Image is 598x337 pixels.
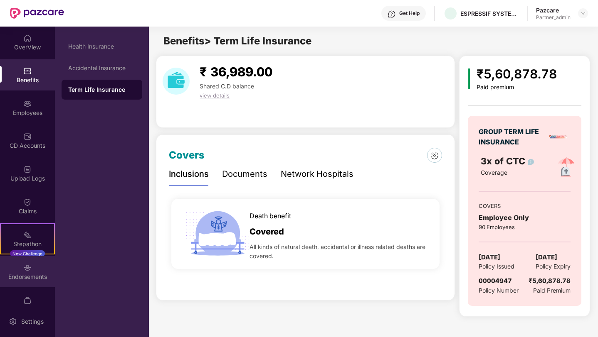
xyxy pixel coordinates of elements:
[163,68,190,95] img: download
[536,252,557,262] span: [DATE]
[533,286,571,295] span: Paid Premium
[536,14,571,21] div: Partner_admin
[222,168,267,181] div: Documents
[200,83,254,90] span: Shared C.D balance
[479,202,570,210] div: COVERS
[23,67,32,75] img: svg+xml;base64,PHN2ZyBpZD0iQmVuZWZpdHMiIHhtbG5zPSJodHRwOi8vd3d3LnczLm9yZy8yMDAwL3N2ZyIgd2lkdGg9Ij...
[23,34,32,42] img: svg+xml;base64,PHN2ZyBpZD0iSG9tZSIgeG1sbnM9Imh0dHA6Ly93d3cudzMub3JnLzIwMDAvc3ZnIiB3aWR0aD0iMjAiIG...
[183,199,253,269] img: icon
[23,165,32,173] img: svg+xml;base64,PHN2ZyBpZD0iVXBsb2FkX0xvZ3MiIGRhdGEtbmFtZT0iVXBsb2FkIExvZ3MiIHhtbG5zPSJodHRwOi8vd3...
[479,223,570,231] div: 90 Employees
[200,64,272,79] span: ₹ 36,989.00
[399,10,420,17] div: Get Help
[281,168,353,181] div: Network Hospitals
[23,198,32,206] img: svg+xml;base64,PHN2ZyBpZD0iQ2xhaW0iIHhtbG5zPSJodHRwOi8vd3d3LnczLm9yZy8yMDAwL3N2ZyIgd2lkdGg9IjIwIi...
[169,147,205,163] div: Covers
[468,68,470,89] img: icon
[200,92,230,99] span: view details
[481,169,507,176] span: Coverage
[479,212,570,223] div: Employee Only
[536,6,571,14] div: Pazcare
[10,8,64,19] img: New Pazcare Logo
[163,35,311,47] span: Benefits > Term Life Insurance
[1,240,54,248] div: Stepathon
[536,262,571,271] span: Policy Expiry
[250,225,284,238] span: Covered
[250,242,428,261] span: All kinds of natural death, accidental or illness related deaths are covered.
[479,127,546,147] div: GROUP TERM LIFE INSURANCE
[529,276,571,286] div: ₹5,60,878.78
[19,317,46,326] div: Settings
[9,317,17,326] img: svg+xml;base64,PHN2ZyBpZD0iU2V0dGluZy0yMHgyMCIgeG1sbnM9Imh0dHA6Ly93d3cudzMub3JnLzIwMDAvc3ZnIiB3aW...
[23,231,32,239] img: svg+xml;base64,PHN2ZyB4bWxucz0iaHR0cDovL3d3dy53My5vcmcvMjAwMC9zdmciIHdpZHRoPSIyMSIgaGVpZ2h0PSIyMC...
[553,154,580,181] img: policyIcon
[479,287,519,294] span: Policy Number
[477,84,557,91] div: Paid premium
[23,132,32,141] img: svg+xml;base64,PHN2ZyBpZD0iQ0RfQWNjb3VudHMiIGRhdGEtbmFtZT0iQ0QgQWNjb3VudHMiIHhtbG5zPSJodHRwOi8vd3...
[479,262,514,271] span: Policy Issued
[250,211,291,221] span: Death benefit
[10,250,45,257] div: New Challenge
[479,277,512,285] span: 00004947
[481,156,534,166] span: 3x of CTC
[68,85,136,94] div: Term Life Insurance
[580,10,586,17] img: svg+xml;base64,PHN2ZyBpZD0iRHJvcGRvd24tMzJ4MzIiIHhtbG5zPSJodHRwOi8vd3d3LnczLm9yZy8yMDAwL3N2ZyIgd2...
[431,152,438,159] img: 6dce827fd94a5890c5f76efcf9a6403c.png
[388,10,396,18] img: svg+xml;base64,PHN2ZyBpZD0iSGVscC0zMngzMiIgeG1sbnM9Imh0dHA6Ly93d3cudzMub3JnLzIwMDAvc3ZnIiB3aWR0aD...
[23,100,32,108] img: svg+xml;base64,PHN2ZyBpZD0iRW1wbG95ZWVzIiB4bWxucz0iaHR0cDovL3d3dy53My5vcmcvMjAwMC9zdmciIHdpZHRoPS...
[68,43,136,50] div: Health Insurance
[549,127,568,147] img: insurerLogo
[477,64,557,84] div: ₹5,60,878.78
[460,10,519,17] div: ESPRESSIF SYSTEMS ([GEOGRAPHIC_DATA]) PRIVATE LIMITED
[23,296,32,305] img: svg+xml;base64,PHN2ZyBpZD0iTXlfT3JkZXJzIiBkYXRhLW5hbWU9Ik15IE9yZGVycyIgeG1sbnM9Imh0dHA6Ly93d3cudz...
[479,252,500,262] span: [DATE]
[68,65,136,71] div: Accidental Insurance
[528,159,534,165] img: info
[23,264,32,272] img: svg+xml;base64,PHN2ZyBpZD0iRW5kb3JzZW1lbnRzIiB4bWxucz0iaHR0cDovL3d3dy53My5vcmcvMjAwMC9zdmciIHdpZH...
[169,168,209,181] div: Inclusions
